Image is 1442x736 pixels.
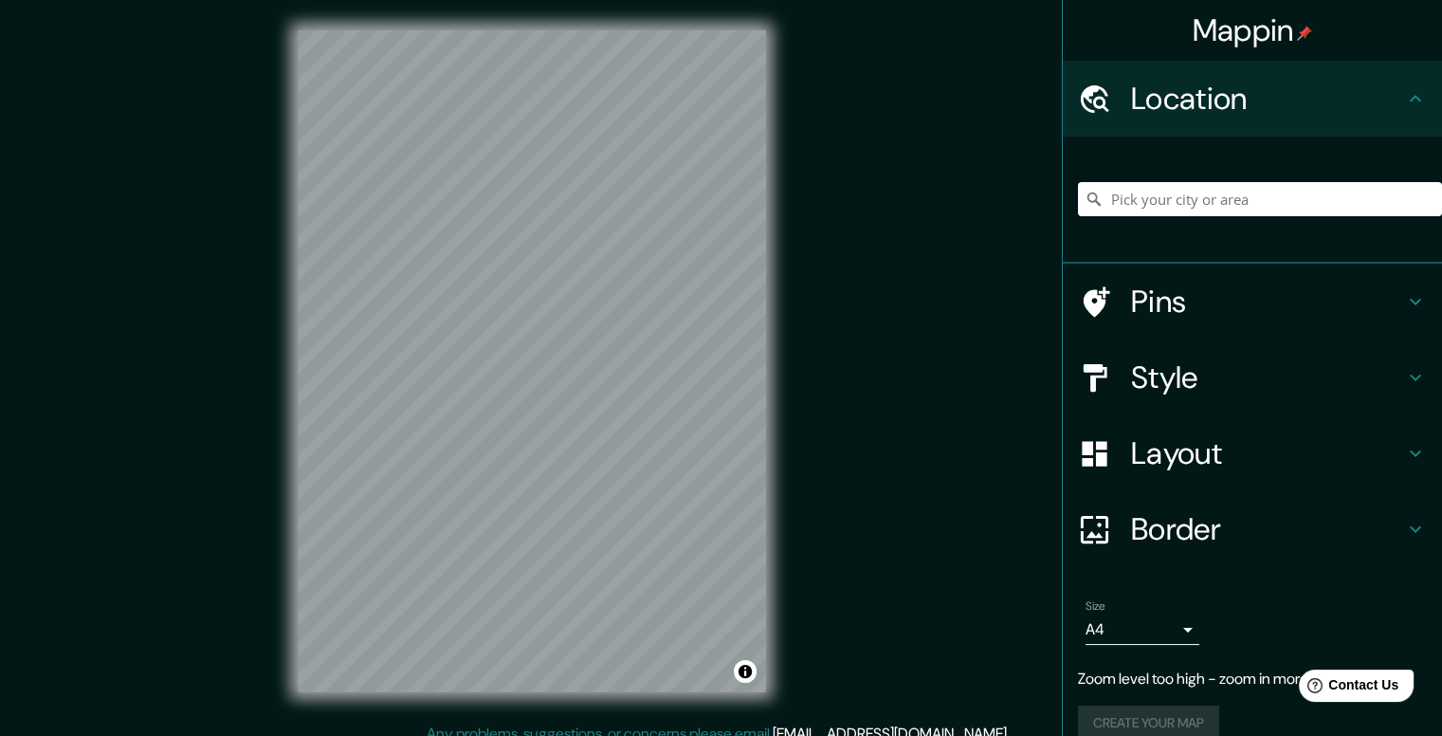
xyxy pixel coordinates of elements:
[1193,11,1313,49] h4: Mappin
[1063,61,1442,137] div: Location
[298,30,766,692] canvas: Map
[1063,491,1442,567] div: Border
[1297,26,1312,41] img: pin-icon.png
[1273,662,1421,715] iframe: Help widget launcher
[1131,510,1404,548] h4: Border
[1063,264,1442,340] div: Pins
[1086,598,1105,615] label: Size
[1078,668,1427,690] p: Zoom level too high - zoom in more
[1063,340,1442,415] div: Style
[1131,283,1404,321] h4: Pins
[1063,415,1442,491] div: Layout
[1131,434,1404,472] h4: Layout
[734,660,757,683] button: Toggle attribution
[1131,80,1404,118] h4: Location
[1131,359,1404,396] h4: Style
[1086,615,1199,645] div: A4
[1078,182,1442,216] input: Pick your city or area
